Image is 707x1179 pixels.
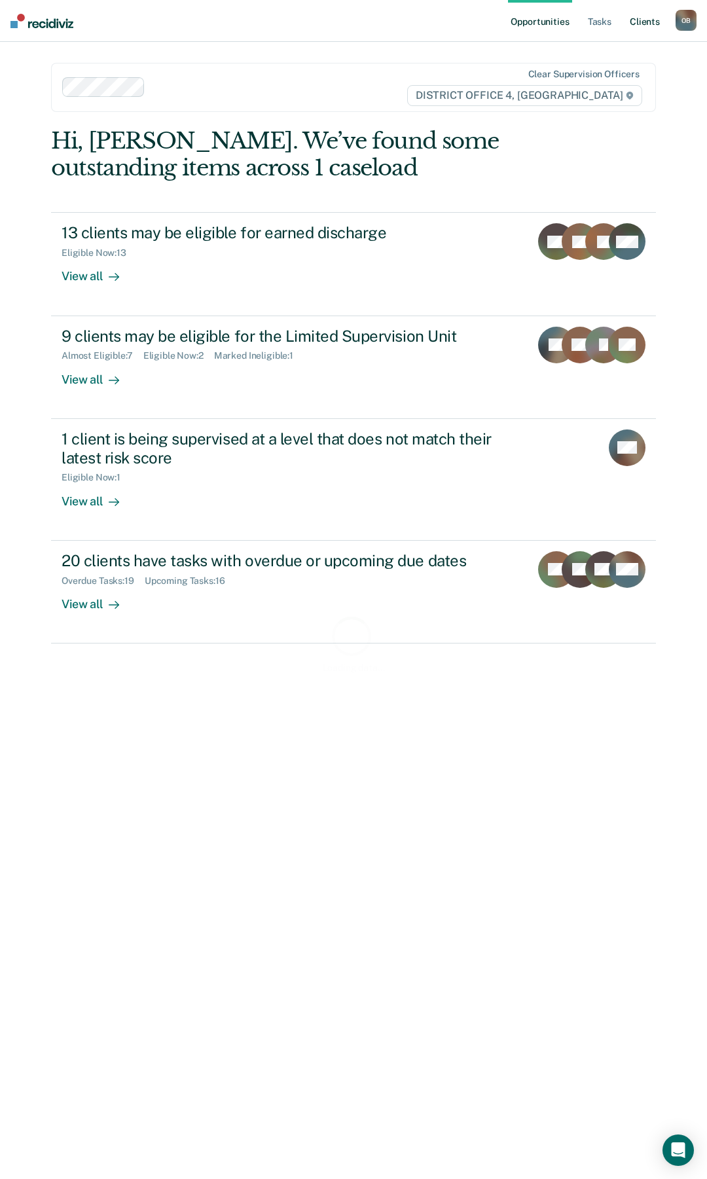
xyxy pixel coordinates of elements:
div: Loading data... [323,662,385,674]
button: OB [676,10,697,31]
div: Open Intercom Messenger [662,1134,694,1166]
img: Recidiviz [10,14,73,28]
span: DISTRICT OFFICE 4, [GEOGRAPHIC_DATA] [407,85,642,106]
div: O B [676,10,697,31]
div: Clear supervision officers [528,69,640,80]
